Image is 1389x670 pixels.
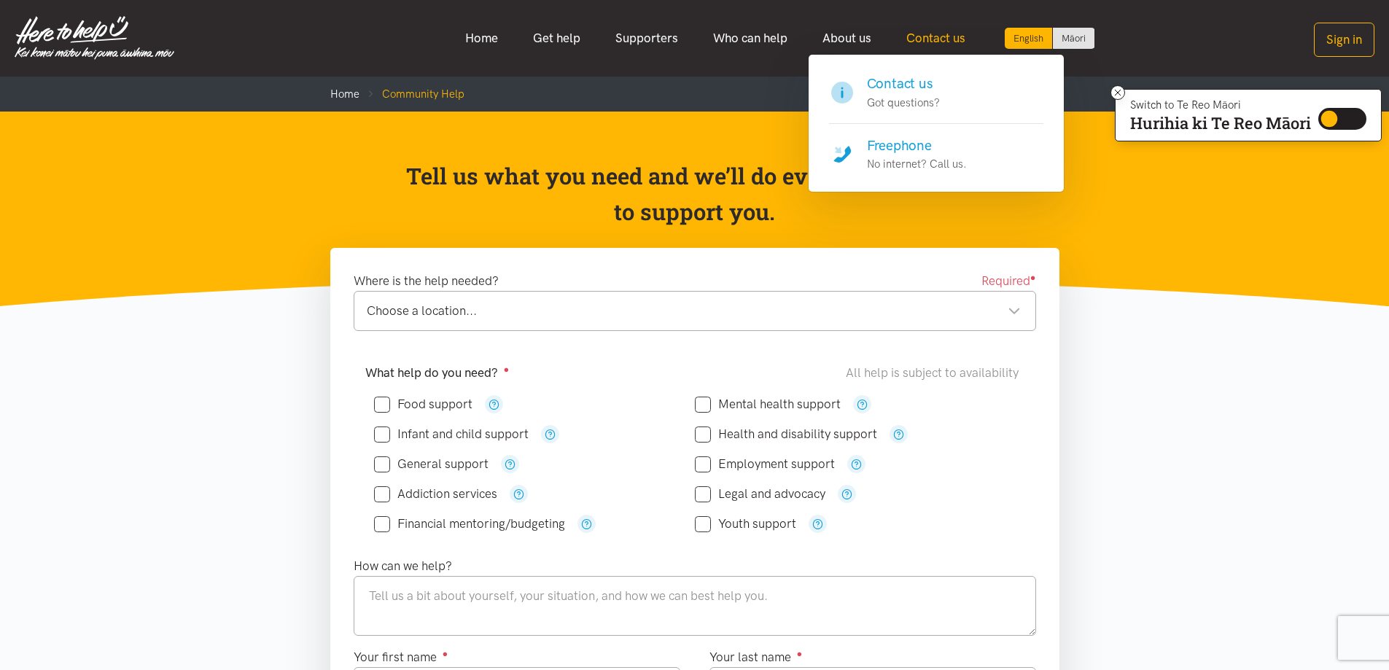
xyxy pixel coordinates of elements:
[696,23,805,54] a: Who can help
[1005,28,1053,49] div: Current language
[695,488,825,500] label: Legal and advocacy
[867,136,967,156] h4: Freephone
[367,301,1021,321] div: Choose a location...
[829,74,1043,124] a: Contact us Got questions?
[846,363,1024,383] div: All help is subject to availability
[374,398,472,410] label: Food support
[405,158,984,230] p: Tell us what you need and we’ll do everything we can to support you.
[1005,28,1095,49] div: Language toggle
[867,155,967,173] p: No internet? Call us.
[1130,117,1311,130] p: Hurihia ki Te Reo Māori
[354,647,448,667] label: Your first name
[797,648,803,659] sup: ●
[695,458,835,470] label: Employment support
[515,23,598,54] a: Get help
[1053,28,1094,49] a: Switch to Te Reo Māori
[354,556,452,576] label: How can we help?
[504,364,510,375] sup: ●
[374,458,489,470] label: General support
[867,74,940,94] h4: Contact us
[365,363,510,383] label: What help do you need?
[1130,101,1311,109] p: Switch to Te Reo Māori
[805,23,889,54] a: About us
[695,518,796,530] label: Youth support
[15,16,174,60] img: Home
[808,54,1065,192] div: Contact us
[1314,23,1374,57] button: Sign in
[829,124,1043,174] a: Freephone No internet? Call us.
[709,647,803,667] label: Your last name
[354,271,499,291] label: Where is the help needed?
[374,488,497,500] label: Addiction services
[330,87,359,101] a: Home
[359,85,464,103] li: Community Help
[867,94,940,112] p: Got questions?
[443,648,448,659] sup: ●
[374,518,565,530] label: Financial mentoring/budgeting
[889,23,983,54] a: Contact us
[981,271,1036,291] span: Required
[374,428,529,440] label: Infant and child support
[695,398,841,410] label: Mental health support
[1030,272,1036,283] sup: ●
[598,23,696,54] a: Supporters
[448,23,515,54] a: Home
[695,428,877,440] label: Health and disability support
